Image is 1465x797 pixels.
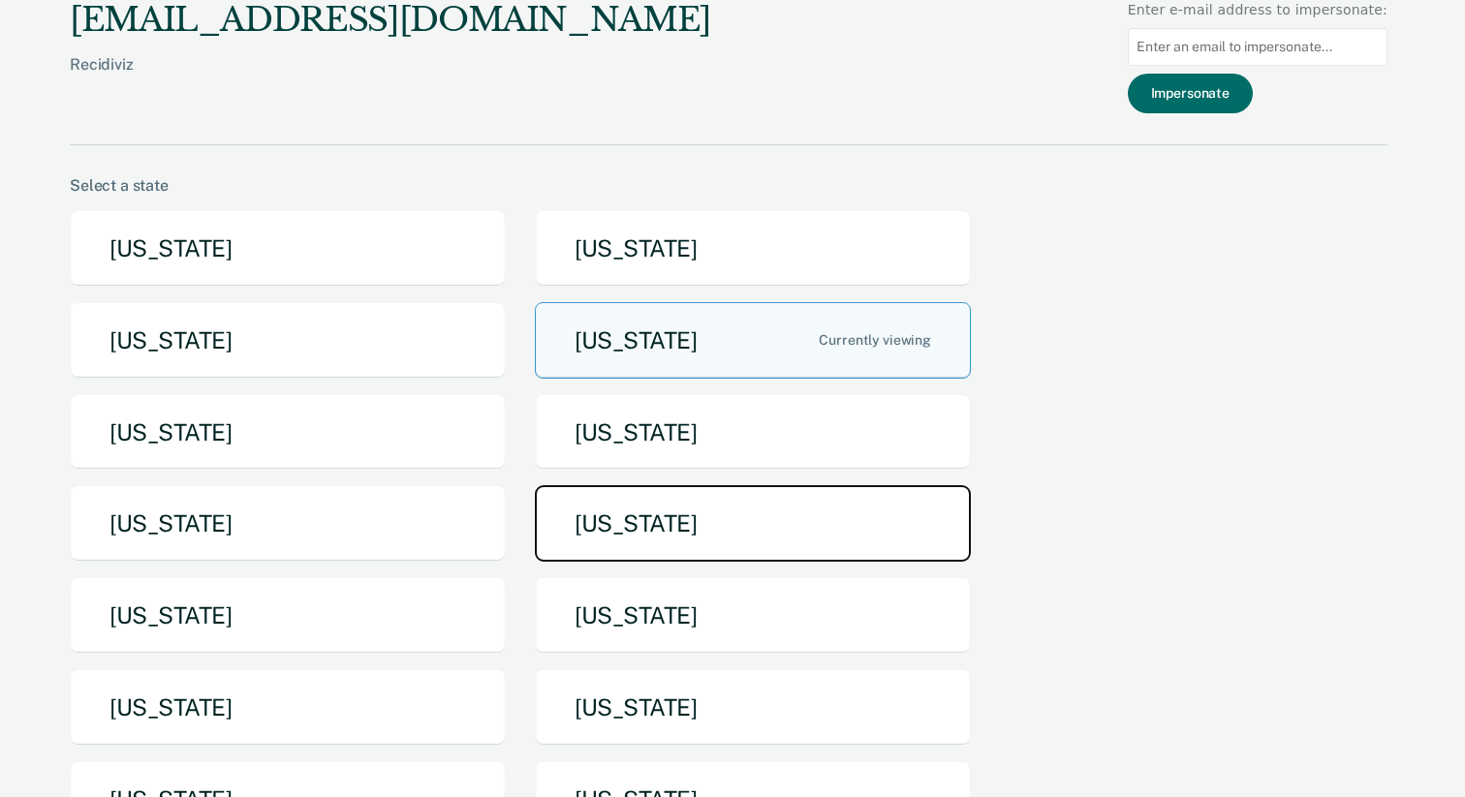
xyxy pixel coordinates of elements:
div: Recidiviz [70,55,711,105]
button: [US_STATE] [535,669,971,746]
button: [US_STATE] [70,485,506,562]
button: [US_STATE] [535,394,971,471]
div: Select a state [70,176,1387,195]
button: [US_STATE] [70,669,506,746]
button: [US_STATE] [70,302,506,379]
input: Enter an email to impersonate... [1128,28,1387,66]
button: [US_STATE] [70,577,506,654]
button: [US_STATE] [70,394,506,471]
button: [US_STATE] [70,210,506,287]
button: [US_STATE] [535,210,971,287]
button: [US_STATE] [535,577,971,654]
button: Impersonate [1128,74,1253,113]
button: [US_STATE] [535,302,971,379]
button: [US_STATE] [535,485,971,562]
